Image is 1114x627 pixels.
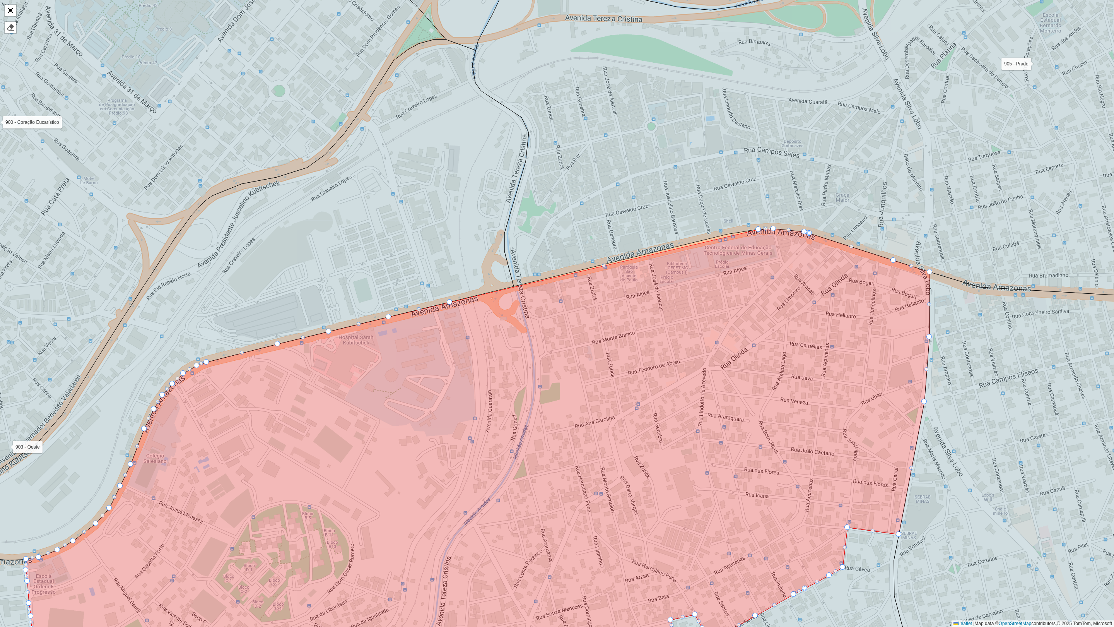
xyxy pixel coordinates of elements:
[5,22,16,33] div: Remover camada(s)
[973,621,974,626] span: |
[952,620,1114,627] div: Map data © contributors,© 2025 TomTom, Microsoft
[5,5,16,16] a: Abrir mapa em tela cheia
[953,621,972,626] a: Leaflet
[999,621,1032,626] a: OpenStreetMap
